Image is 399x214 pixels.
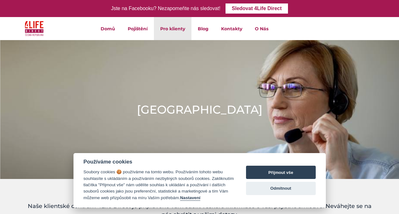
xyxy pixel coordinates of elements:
div: Používáme cookies [84,159,234,165]
a: Blog [191,17,215,40]
h1: [GEOGRAPHIC_DATA] [137,102,262,117]
a: Kontakty [215,17,249,40]
div: Jste na Facebooku? Nezapomeňte nás sledovat! [111,4,220,13]
img: 4Life Direct Česká republika logo [25,20,44,38]
button: Odmítnout [246,182,316,195]
h5: Potřebujete poradit s vaší stávající pojistnou smlouvou? [25,194,375,199]
a: Domů [94,17,121,40]
a: Sledovat 4Life Direct [226,3,288,14]
button: Přijmout vše [246,166,316,179]
div: Soubory cookies 🍪 používáme na tomto webu. Používáním tohoto webu souhlasíte s ukládáním a použív... [84,169,234,201]
button: Nastavení [180,195,200,201]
